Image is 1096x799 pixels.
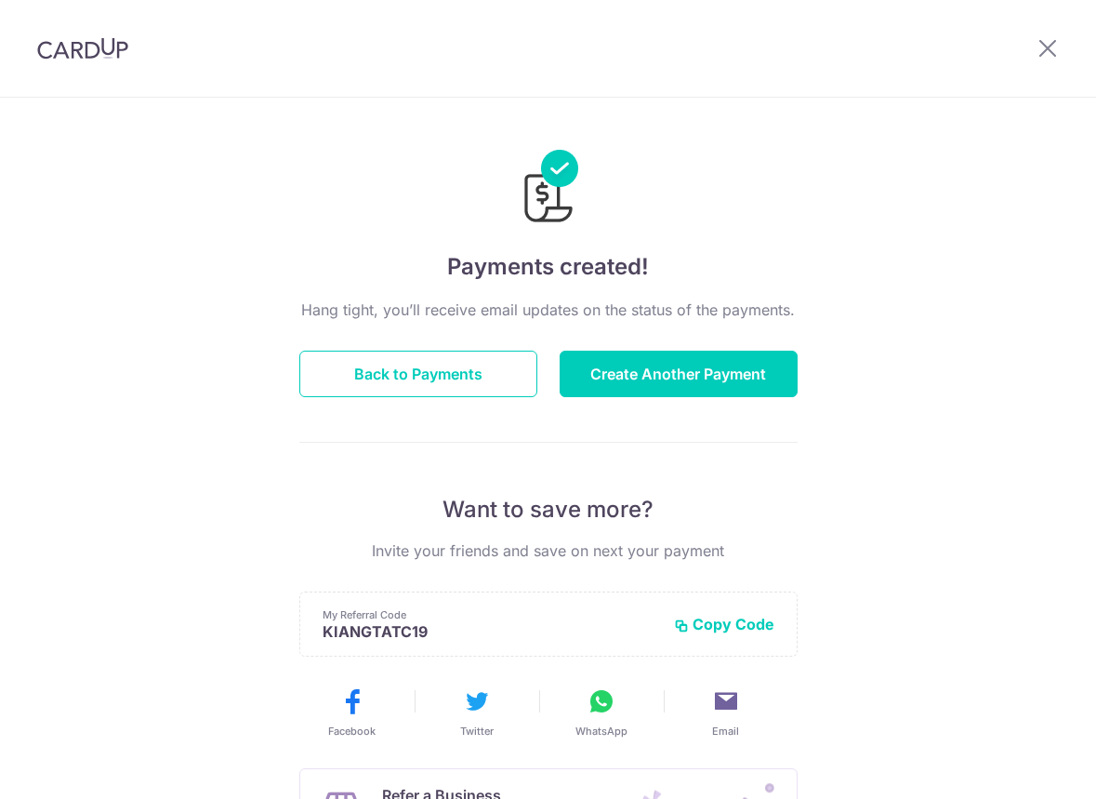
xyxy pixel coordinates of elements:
button: Copy Code [674,615,774,633]
span: Twitter [460,724,494,739]
h4: Payments created! [299,250,798,284]
button: Back to Payments [299,351,537,397]
p: KIANGTATC19 [323,622,659,641]
button: Create Another Payment [560,351,798,397]
button: Facebook [297,686,407,739]
button: Twitter [422,686,532,739]
p: Hang tight, you’ll receive email updates on the status of the payments. [299,299,798,321]
button: Email [671,686,781,739]
p: Invite your friends and save on next your payment [299,539,798,562]
img: CardUp [37,37,128,60]
img: Payments [519,150,578,228]
p: Want to save more? [299,495,798,525]
button: WhatsApp [547,686,656,739]
span: Facebook [328,724,376,739]
span: Email [712,724,739,739]
span: WhatsApp [575,724,627,739]
p: My Referral Code [323,607,659,622]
